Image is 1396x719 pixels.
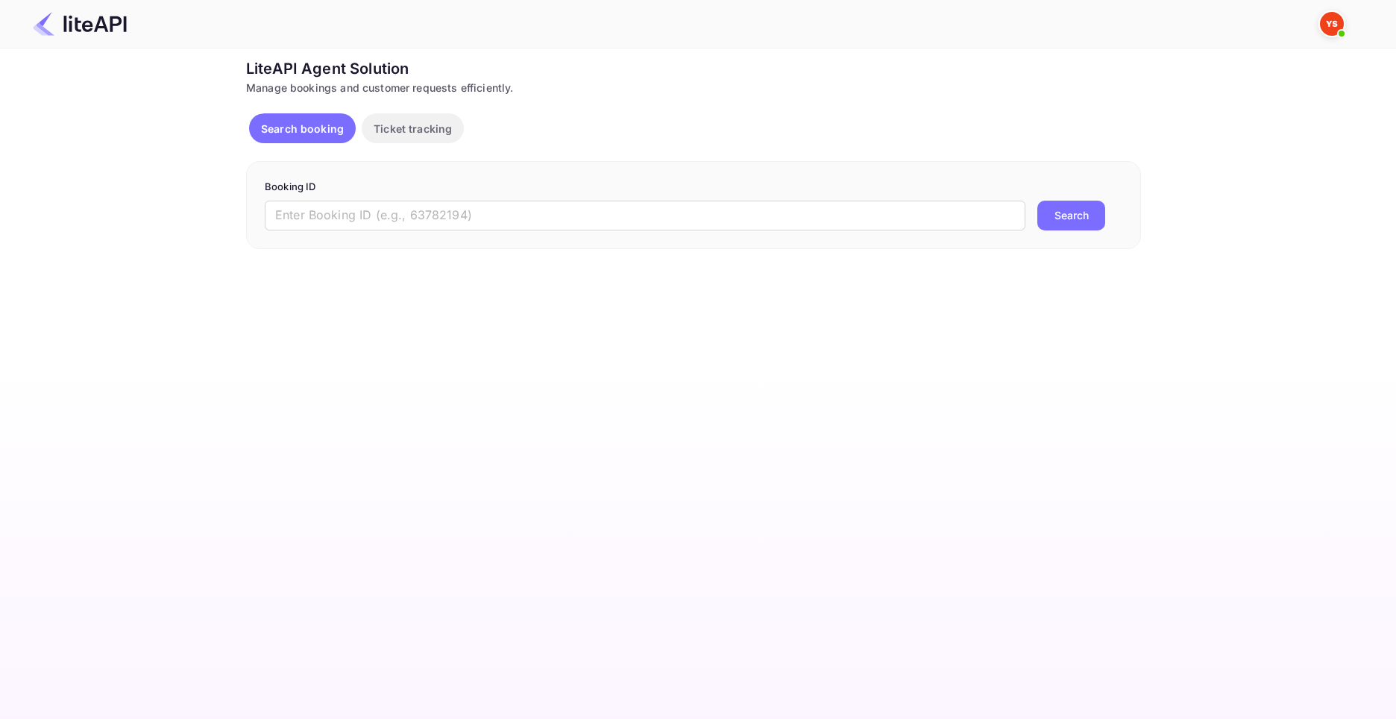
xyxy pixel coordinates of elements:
button: Search [1037,201,1105,230]
img: LiteAPI Logo [33,12,127,36]
div: LiteAPI Agent Solution [246,57,1141,80]
p: Search booking [261,121,344,136]
img: Yandex Support [1320,12,1344,36]
p: Booking ID [265,180,1122,195]
p: Ticket tracking [374,121,452,136]
input: Enter Booking ID (e.g., 63782194) [265,201,1025,230]
div: Manage bookings and customer requests efficiently. [246,80,1141,95]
